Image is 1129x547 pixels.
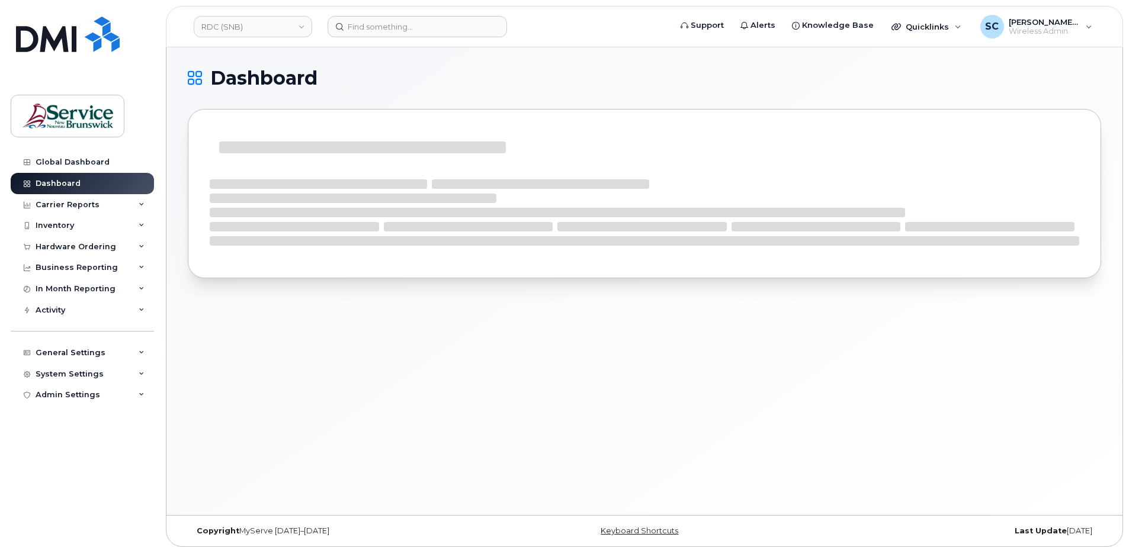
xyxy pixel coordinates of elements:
[797,526,1101,536] div: [DATE]
[601,526,678,535] a: Keyboard Shortcuts
[1015,526,1067,535] strong: Last Update
[210,69,317,87] span: Dashboard
[197,526,239,535] strong: Copyright
[188,526,492,536] div: MyServe [DATE]–[DATE]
